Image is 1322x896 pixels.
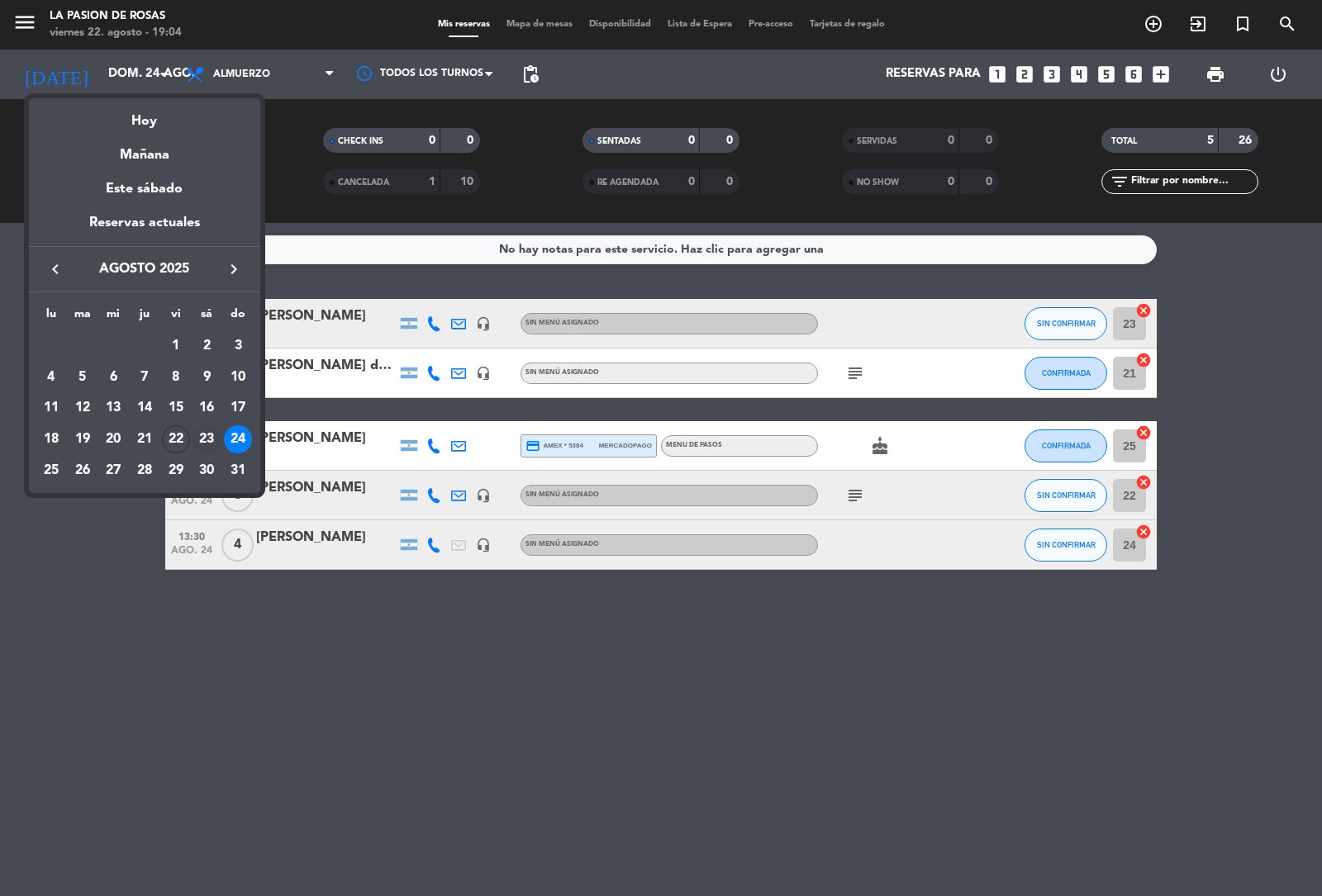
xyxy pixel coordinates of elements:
[224,259,244,279] i: keyboard_arrow_right
[222,455,254,486] td: 31 de agosto de 2025
[37,425,65,453] div: 18
[222,305,254,330] th: domingo
[37,363,65,391] div: 4
[131,425,159,453] div: 21
[160,305,192,330] th: viernes
[160,455,192,486] td: 29 de agosto de 2025
[129,305,160,330] th: jueves
[29,132,260,166] div: Mañana
[160,362,192,393] td: 8 de agosto de 2025
[222,362,254,393] td: 10 de agosto de 2025
[67,362,98,393] td: 5 de agosto de 2025
[129,362,160,393] td: 7 de agosto de 2025
[192,424,223,455] td: 23 de agosto de 2025
[192,362,223,393] td: 9 de agosto de 2025
[192,393,223,424] td: 16 de agosto de 2025
[45,259,65,279] i: keyboard_arrow_left
[99,394,127,422] div: 13
[97,305,129,330] th: miércoles
[192,305,223,330] th: sábado
[69,425,97,453] div: 19
[193,394,221,422] div: 16
[97,393,129,424] td: 13 de agosto de 2025
[40,258,70,280] button: keyboard_arrow_left
[193,332,221,360] div: 2
[193,425,221,453] div: 23
[224,425,252,453] div: 24
[131,363,159,391] div: 7
[67,455,98,486] td: 26 de agosto de 2025
[36,330,160,362] td: AGO.
[222,330,254,362] td: 3 de agosto de 2025
[67,424,98,455] td: 19 de agosto de 2025
[160,393,192,424] td: 15 de agosto de 2025
[224,394,252,422] div: 17
[69,457,97,485] div: 26
[224,363,252,391] div: 10
[162,457,190,485] div: 29
[29,98,260,132] div: Hoy
[29,212,260,246] div: Reservas actuales
[160,330,192,362] td: 1 de agosto de 2025
[222,424,254,455] td: 24 de agosto de 2025
[36,362,67,393] td: 4 de agosto de 2025
[99,363,127,391] div: 6
[69,394,97,422] div: 12
[36,305,67,330] th: lunes
[224,332,252,360] div: 3
[193,457,221,485] div: 30
[97,362,129,393] td: 6 de agosto de 2025
[129,455,160,486] td: 28 de agosto de 2025
[131,457,159,485] div: 28
[69,363,97,391] div: 5
[36,455,67,486] td: 25 de agosto de 2025
[67,393,98,424] td: 12 de agosto de 2025
[36,424,67,455] td: 18 de agosto de 2025
[67,305,98,330] th: martes
[162,394,190,422] div: 15
[192,455,223,486] td: 30 de agosto de 2025
[162,425,190,453] div: 22
[224,457,252,485] div: 31
[99,425,127,453] div: 20
[97,424,129,455] td: 20 de agosto de 2025
[219,258,249,280] button: keyboard_arrow_right
[70,258,219,280] span: agosto 2025
[131,394,159,422] div: 14
[160,424,192,455] td: 22 de agosto de 2025
[99,457,127,485] div: 27
[129,393,160,424] td: 14 de agosto de 2025
[36,393,67,424] td: 11 de agosto de 2025
[222,393,254,424] td: 17 de agosto de 2025
[192,330,223,362] td: 2 de agosto de 2025
[162,363,190,391] div: 8
[97,455,129,486] td: 27 de agosto de 2025
[129,424,160,455] td: 21 de agosto de 2025
[37,457,65,485] div: 25
[162,332,190,360] div: 1
[29,166,260,212] div: Este sábado
[37,394,65,422] div: 11
[193,363,221,391] div: 9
